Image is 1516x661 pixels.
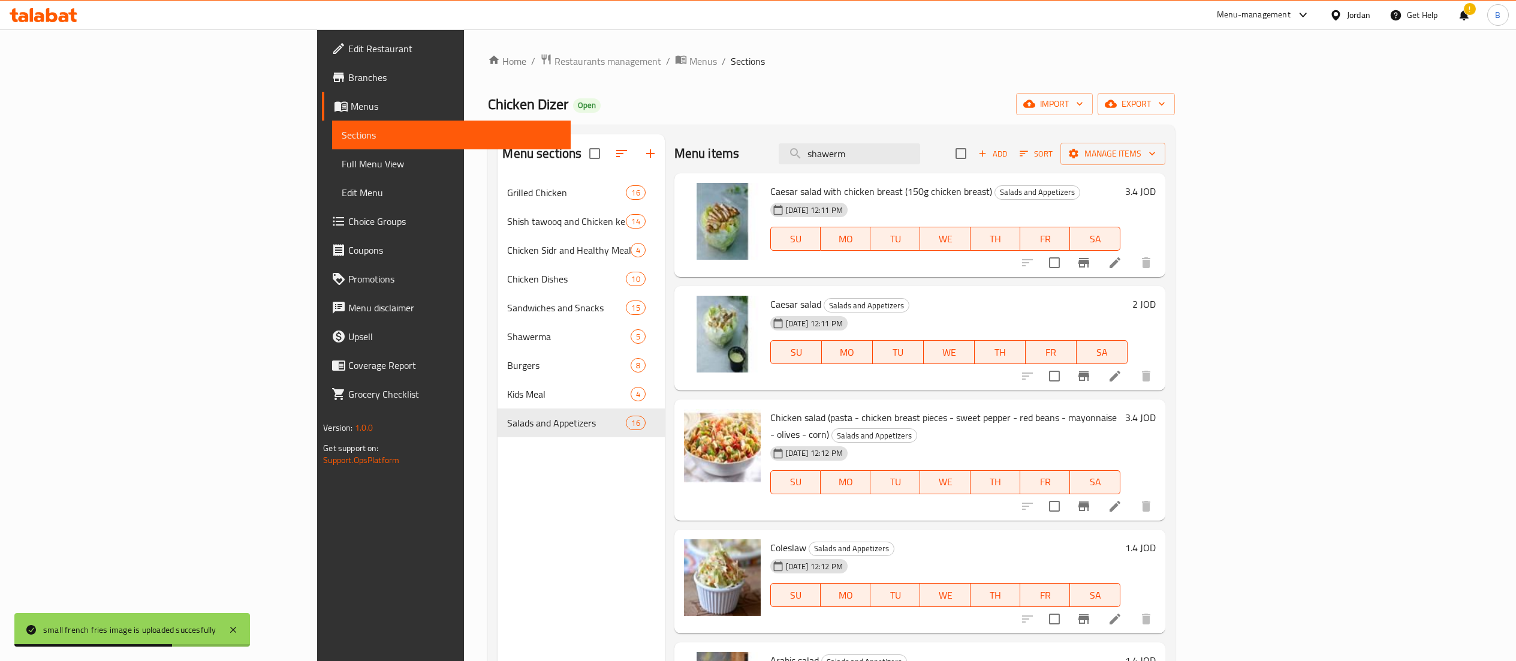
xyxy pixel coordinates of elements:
[675,53,717,69] a: Menus
[323,440,378,456] span: Get support on:
[870,470,920,494] button: TU
[507,214,626,229] span: Shish tawooq and Chicken kebab
[1016,93,1093,115] button: import
[322,34,570,63] a: Edit Restaurant
[689,54,717,68] span: Menus
[498,293,664,322] div: Sandwiches and Snacks15
[1069,362,1098,390] button: Branch-specific-item
[1017,145,1056,163] button: Sort
[1081,344,1123,361] span: SA
[1042,363,1067,389] span: Select to update
[43,623,216,636] div: small french fries image is uploaded succesfully
[831,428,917,443] div: Salads and Appetizers
[322,207,570,236] a: Choice Groups
[348,272,560,286] span: Promotions
[507,387,630,401] span: Kids Meal
[626,302,644,314] span: 15
[507,301,626,315] span: Sandwiches and Snacks
[1347,8,1370,22] div: Jordan
[507,358,630,372] span: Burgers
[770,408,1117,443] span: Chicken salad (pasta - chicken breast pieces - sweet pepper - red beans - mayonnaise - olives - c...
[322,351,570,380] a: Coverage Report
[821,583,870,607] button: MO
[875,587,915,604] span: TU
[875,230,915,248] span: TU
[626,216,644,227] span: 14
[322,236,570,265] a: Coupons
[1125,409,1156,426] h6: 3.4 JOD
[626,301,645,315] div: items
[626,272,645,286] div: items
[776,344,817,361] span: SU
[507,243,630,257] div: Chicken Sidr and Healthy Meals
[770,470,821,494] button: SU
[770,182,992,200] span: Caesar salad with chicken breast (150g chicken breast)
[873,340,924,364] button: TU
[684,409,761,486] img: Chicken salad (pasta - chicken breast pieces - sweet pepper - red beans - mayonnaise - olives - c...
[974,145,1012,163] button: Add
[1026,97,1083,112] span: import
[1020,583,1070,607] button: FR
[827,344,868,361] span: MO
[322,265,570,293] a: Promotions
[342,185,560,200] span: Edit Menu
[332,178,570,207] a: Edit Menu
[498,236,664,265] div: Chicken Sidr and Healthy Meals4
[971,470,1020,494] button: TH
[573,100,601,110] span: Open
[507,272,626,286] span: Chicken Dishes
[770,295,821,313] span: Caesar salad
[488,53,1174,69] nav: breadcrumb
[1030,344,1072,361] span: FR
[1495,8,1500,22] span: B
[1020,470,1070,494] button: FR
[498,351,664,380] div: Burgers8
[1070,583,1120,607] button: SA
[342,128,560,142] span: Sections
[322,322,570,351] a: Upsell
[809,542,894,556] div: Salads and Appetizers
[1070,470,1120,494] button: SA
[975,587,1015,604] span: TH
[1125,539,1156,556] h6: 1.4 JOD
[666,54,670,68] li: /
[332,121,570,149] a: Sections
[995,185,1080,199] span: Salads and Appetizers
[825,230,866,248] span: MO
[348,214,560,229] span: Choice Groups
[1025,230,1065,248] span: FR
[498,322,664,351] div: Shawerma5
[631,331,645,342] span: 5
[1025,473,1065,491] span: FR
[1132,248,1161,277] button: delete
[770,340,822,364] button: SU
[323,420,352,435] span: Version:
[1108,369,1122,383] a: Edit menu item
[976,147,1009,161] span: Add
[920,583,970,607] button: WE
[809,542,894,555] span: Salads and Appetizers
[1042,250,1067,275] span: Select to update
[631,360,645,371] span: 8
[626,214,645,229] div: items
[1069,492,1098,521] button: Branch-specific-item
[1132,605,1161,633] button: delete
[1069,605,1098,633] button: Branch-specific-item
[1108,256,1122,270] a: Edit menu item
[770,539,806,557] span: Coleslaw
[974,145,1012,163] span: Add item
[779,143,920,164] input: search
[1132,362,1161,390] button: delete
[979,344,1021,361] span: TH
[348,329,560,344] span: Upsell
[1075,587,1115,604] span: SA
[626,417,644,429] span: 16
[348,243,560,257] span: Coupons
[1060,143,1165,165] button: Manage items
[870,583,920,607] button: TU
[971,227,1020,251] button: TH
[824,299,909,313] span: Salads and Appetizers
